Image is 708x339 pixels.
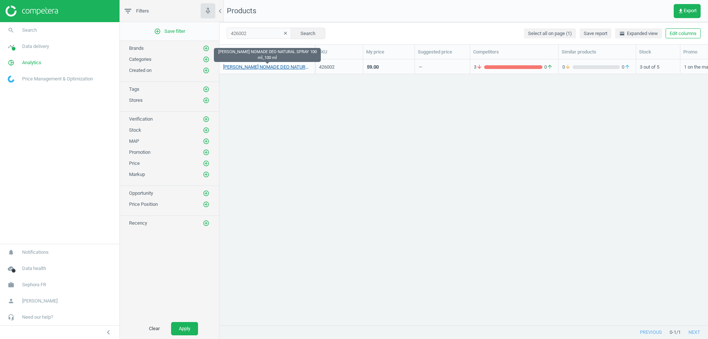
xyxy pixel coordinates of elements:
span: 0 - 1 [670,329,676,336]
i: person [4,294,18,308]
span: Opportunity [129,190,153,196]
button: Apply [171,322,198,335]
span: 0 [542,64,555,70]
button: next [681,326,708,339]
i: timeline [4,39,18,53]
i: horizontal_split [619,31,625,37]
a: [PERSON_NAME] NOMADE DEO NATURAL SPRAY 100 ml_100 ml [223,64,311,70]
span: Verification [129,116,153,122]
i: notifications [4,245,18,259]
span: Need our help? [22,314,53,321]
span: Expanded view [619,30,658,37]
i: arrow_upward [624,64,630,70]
button: add_circle_outline [202,45,210,52]
span: Promotion [129,149,150,155]
div: grid [219,59,708,319]
div: — [419,64,422,73]
i: work [4,278,18,292]
i: add_circle_outline [203,220,209,226]
i: pie_chart_outlined [4,56,18,70]
span: Search [22,27,37,34]
button: add_circle_outline [202,115,210,123]
i: add_circle_outline [203,149,209,156]
span: Stock [129,127,141,133]
i: cloud_done [4,262,18,276]
span: Created on [129,68,152,73]
i: clear [283,31,288,36]
span: Select all on page (1) [528,30,572,37]
button: add_circle_outline [202,219,210,227]
i: arrow_upward [547,64,553,70]
i: add_circle_outline [154,28,161,35]
span: / 1 [676,329,681,336]
button: get_appExport [674,4,701,18]
i: get_app [678,8,684,14]
input: SKU/Title search [227,28,291,39]
button: clear [280,28,291,39]
button: add_circle_outline [202,56,210,63]
button: Clear [141,322,167,335]
span: Sephora FR [22,281,46,288]
span: 0 [620,64,632,70]
button: horizontal_splitExpanded view [615,28,662,39]
button: add_circle_outline [202,138,210,145]
i: add_circle_outline [203,45,209,52]
div: 426002 [319,64,359,70]
div: [PERSON_NAME] NOMADE DEO NATURAL SPRAY 100 ml_100 ml [214,48,321,62]
i: add_circle_outline [203,171,209,178]
img: wGWNvw8QSZomAAAAABJRU5ErkJggg== [8,76,14,83]
span: Categories [129,56,152,62]
div: 59.00 [367,64,379,70]
div: Stock [639,49,677,55]
span: Stores [129,97,143,103]
button: previous [632,326,670,339]
i: arrow_downward [476,64,482,70]
div: 3 out of 5 [640,60,676,73]
span: Brands [129,45,144,51]
i: add_circle_outline [203,201,209,208]
span: Save report [584,30,607,37]
span: Price [129,160,140,166]
button: add_circle_outline [202,160,210,167]
span: Notifications [22,249,49,256]
button: Search [291,28,325,39]
button: Save report [580,28,611,39]
button: add_circle_outline [202,149,210,156]
span: 3 [474,64,484,70]
img: ajHJNr6hYgQAAAAASUVORK5CYII= [6,6,58,17]
span: Data delivery [22,43,49,50]
span: Products [227,6,256,15]
i: add_circle_outline [203,127,209,134]
i: add_circle_outline [203,138,209,145]
i: add_circle_outline [203,116,209,122]
i: arrow_downward [565,64,571,70]
i: add_circle_outline [203,190,209,197]
button: add_circle_outline [202,67,210,74]
span: [PERSON_NAME] [22,298,58,304]
button: add_circle_outline [202,190,210,197]
i: add_circle_outline [203,56,209,63]
div: Similar products [562,49,633,55]
span: 0 [562,64,573,70]
i: headset_mic [4,310,18,324]
div: Suggested price [418,49,467,55]
span: Export [678,8,697,14]
i: add_circle_outline [203,97,209,104]
span: Tags [129,86,139,92]
i: filter_list [124,7,132,15]
i: add_circle_outline [203,86,209,93]
i: chevron_left [104,328,113,337]
span: Recency [129,220,147,226]
button: Select all on page (1) [524,28,576,39]
span: Filters [136,8,149,14]
button: add_circle_outlineSave filter [120,24,219,39]
span: Price Position [129,201,158,207]
button: add_circle_outline [202,127,210,134]
span: Analytics [22,59,41,66]
button: add_circle_outline [202,201,210,208]
i: search [4,23,18,37]
span: MAP [129,138,139,144]
button: Edit columns [666,28,701,39]
button: add_circle_outline [202,86,210,93]
div: SKU [318,49,360,55]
